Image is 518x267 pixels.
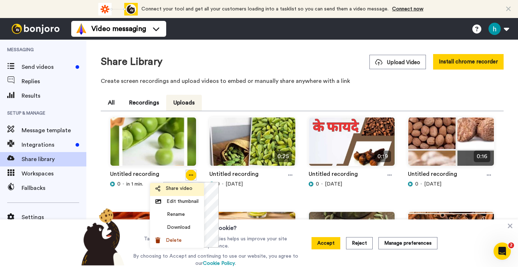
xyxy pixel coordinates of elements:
[210,117,295,172] img: 25cc25fb-d3c2-4d53-9038-dba66b76984c_thumbnail_source_1755575010.jpg
[312,237,340,249] button: Accept
[408,181,494,188] div: [DATE]
[508,242,514,248] span: 2
[22,141,73,149] span: Integrations
[378,237,437,249] button: Manage preferences
[101,77,504,85] p: Create screen recordings and upload videos to embed or manually share anywhere with a link
[76,23,87,35] img: vm-color.svg
[22,126,86,135] span: Message template
[22,213,86,222] span: Settings
[309,212,395,266] img: 66d15da5-ad34-4ee0-b076-3cae384d1256_thumbnail_source_1755144247.jpg
[75,208,128,266] img: bear-with-cookie.png
[209,170,259,181] a: Untitled recording
[166,95,202,111] button: Uploads
[131,235,300,250] p: Taking one of our delicious cookies helps us improve your site experience.
[22,77,86,86] span: Replies
[433,54,504,70] button: Install chrome recorder
[117,181,121,188] span: 0
[375,59,420,66] span: Upload Video
[22,155,86,164] span: Share library
[101,56,163,67] h1: Share Library
[167,224,190,231] span: Download
[166,185,192,192] span: Share video
[22,169,86,178] span: Workspaces
[141,6,388,12] span: Connect your tool and get all your customers loading into a tasklist so you can send them a video...
[122,95,166,111] button: Recordings
[309,181,395,188] div: [DATE]
[167,198,199,205] span: Edit thumbnail
[110,170,159,181] a: Untitled recording
[22,184,86,192] span: Fallbacks
[494,242,511,260] iframe: Intercom live chat
[369,55,426,69] button: Upload Video
[131,253,300,267] p: By choosing to Accept and continuing to use our website, you agree to our .
[9,24,63,34] img: bj-logo-header-white.svg
[91,24,146,34] span: Video messaging
[346,237,373,249] button: Reject
[415,181,418,188] span: 0
[474,151,490,162] span: 0:16
[408,170,457,181] a: Untitled recording
[408,117,494,172] img: 1da50113-0521-4bbc-883e-087078c99476_thumbnail_source_1755403597.jpg
[217,181,220,188] span: 0
[195,219,237,232] h3: Want a cookie?
[309,170,358,181] a: Untitled recording
[374,151,391,162] span: 0:19
[203,261,235,266] a: Cookie Policy
[209,181,296,188] div: [DATE]
[210,212,295,266] img: 789ff8fe-37c8-4f39-8878-583b569edc5f_thumbnail_source_1755231644.jpg
[22,63,73,71] span: Send videos
[309,117,395,172] img: bbee1129-2fb2-4130-844c-d06d989e865c_thumbnail_source_1755490965.jpg
[167,211,185,218] span: Rename
[274,151,292,162] span: 0:25
[316,181,319,188] span: 0
[110,181,196,188] div: in 1 min.
[408,212,494,266] img: 5acd261b-bc12-4353-82eb-b61ee0ec5919_thumbnail_source_1755057614.jpg
[166,237,182,244] span: Delete
[22,92,86,100] span: Results
[110,117,196,172] img: 2dea985a-d9f3-4b4b-8e43-cec3c93ef4c2_thumbnail_source_1755661682.jpg
[101,95,122,111] button: All
[392,6,423,12] a: Connect now
[98,3,138,15] div: animation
